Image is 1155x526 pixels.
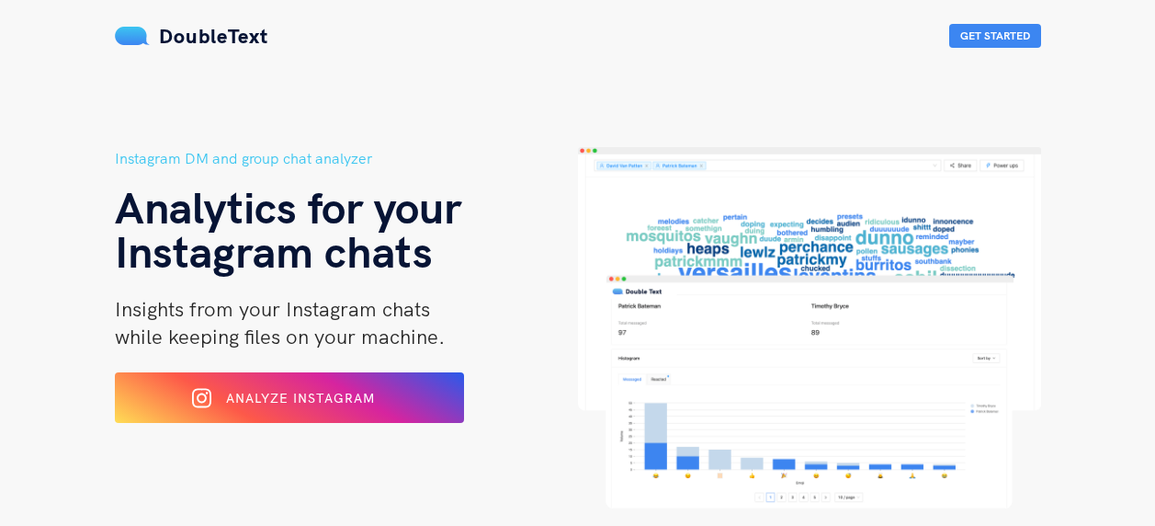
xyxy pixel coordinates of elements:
span: Analytics for your [115,179,461,234]
span: while keeping files on your machine. [115,324,445,349]
button: Get Started [949,24,1041,48]
img: mS3x8y1f88AAAAABJRU5ErkJggg== [115,27,150,45]
span: Analyze Instagram [226,390,375,406]
span: Instagram chats [115,223,433,279]
h5: Instagram DM and group chat analyzer [115,147,578,170]
span: Insights from your Instagram chats [115,296,430,322]
a: Analyze Instagram [115,396,464,413]
img: hero [578,147,1041,509]
button: Analyze Instagram [115,372,464,423]
span: DoubleText [159,23,268,49]
a: DoubleText [115,23,268,49]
